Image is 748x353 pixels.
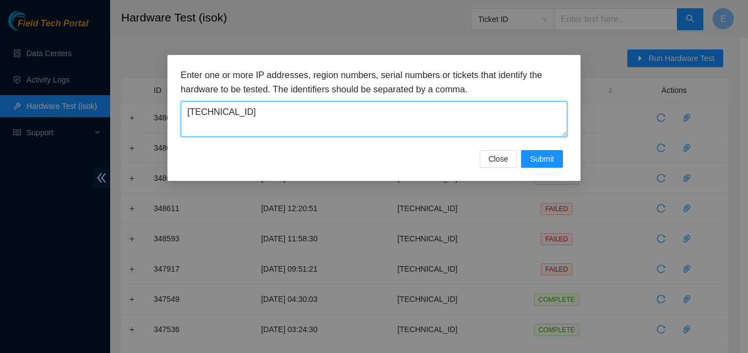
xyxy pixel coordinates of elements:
[521,150,563,168] button: Submit
[530,153,554,165] span: Submit
[181,68,567,96] h3: Enter one or more IP addresses, region numbers, serial numbers or tickets that identify the hardw...
[489,153,508,165] span: Close
[181,101,567,137] textarea: [TECHNICAL_ID]
[480,150,517,168] button: Close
